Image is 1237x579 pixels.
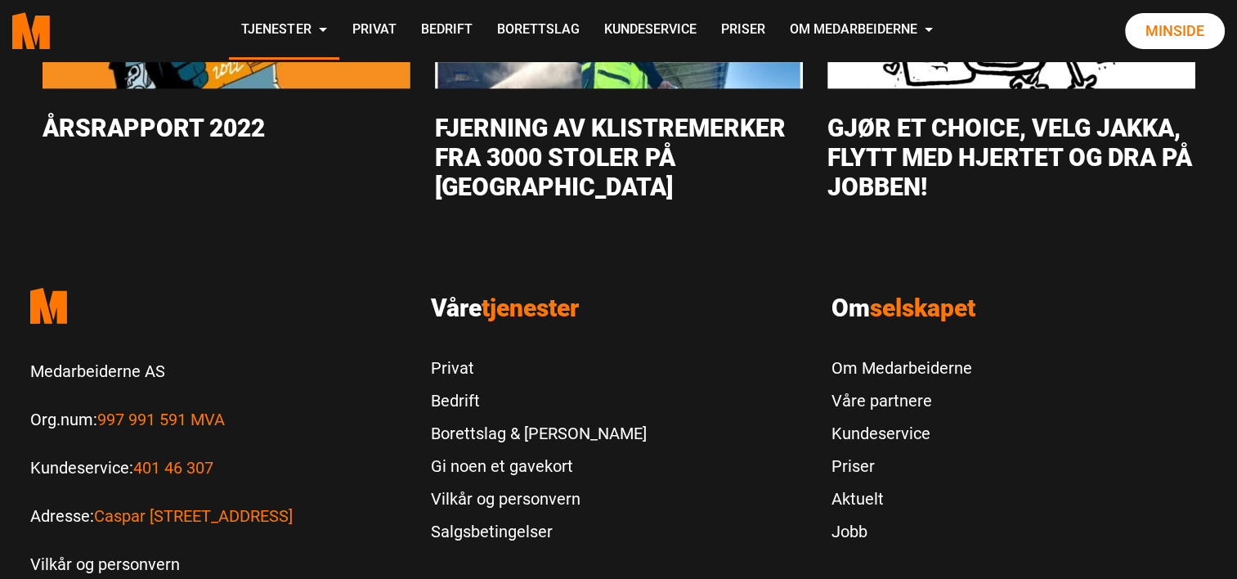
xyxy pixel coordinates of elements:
a: Gi noen et gavekort [431,450,647,482]
a: Les mer om Årsrapport 2022 main title [43,114,265,142]
a: Salgsbetingelser [431,515,647,548]
span: tjenester [482,294,579,322]
a: Borettslag & [PERSON_NAME] [431,417,647,450]
a: Jobb [831,515,972,548]
a: Les mer om Fjerning av klistremerker fra 3000 stoler på Intility Arena main title [435,114,786,201]
a: Våre partnere [831,384,972,417]
a: Borettslag [484,2,591,60]
a: Vilkår og personvern [30,554,180,574]
a: Kundeservice [831,417,972,450]
a: Les mer om Org.num [97,410,225,429]
a: Privat [339,2,408,60]
a: Aktuelt [831,482,972,515]
a: Kundeservice [591,2,708,60]
p: Org.num: [30,406,406,433]
a: Vilkår og personvern [431,482,647,515]
a: Om Medarbeiderne [777,2,945,60]
h3: Våre [431,294,807,323]
p: Medarbeiderne AS [30,357,406,385]
a: Om Medarbeiderne [831,352,972,384]
a: Tjenester [229,2,339,60]
a: Bedrift [431,384,647,417]
a: Minside [1125,13,1225,49]
a: Les mer om Caspar Storms vei 16, 0664 Oslo [94,506,293,526]
a: Call us to 401 46 307 [133,458,213,478]
a: Medarbeiderne start [30,276,406,337]
h3: Om [831,294,1208,323]
span: selskapet [870,294,975,322]
a: Priser [708,2,777,60]
p: Kundeservice: [30,454,406,482]
a: Priser [831,450,972,482]
a: Privat [431,352,647,384]
p: Adresse: [30,502,406,530]
a: Bedrift [408,2,484,60]
a: Les mer om Gjør et Choice, velg jakka, flytt med hjertet og dra på Jobben! main title [827,114,1192,201]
